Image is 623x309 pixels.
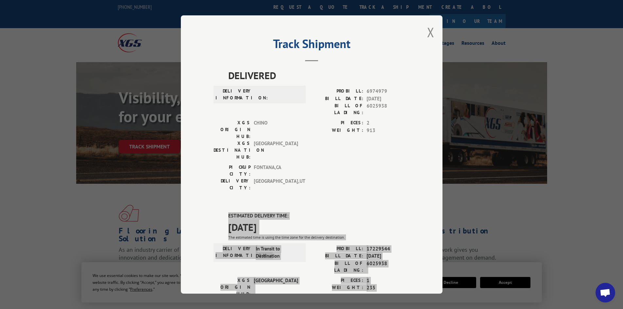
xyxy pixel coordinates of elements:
[214,39,410,52] h2: Track Shipment
[214,164,251,178] label: PICKUP CITY:
[214,119,251,140] label: XGS ORIGIN HUB:
[228,220,410,234] span: [DATE]
[312,95,363,103] label: BILL DATE:
[254,178,298,191] span: [GEOGRAPHIC_DATA] , UT
[312,102,363,116] label: BILL OF LADING:
[367,277,410,284] span: 1
[367,88,410,95] span: 6974979
[312,260,363,274] label: BILL OF LADING:
[214,277,251,298] label: XGS ORIGIN HUB:
[367,284,410,292] span: 235
[427,24,434,41] button: Close modal
[367,102,410,116] span: 6025938
[367,127,410,134] span: 913
[216,88,252,101] label: DELIVERY INFORMATION:
[254,164,298,178] span: FONTANA , CA
[216,245,252,260] label: DELIVERY INFORMATION:
[214,140,251,161] label: XGS DESTINATION HUB:
[228,234,410,240] div: The estimated time is using the time zone for the delivery destination.
[254,119,298,140] span: CHINO
[312,119,363,127] label: PIECES:
[312,245,363,253] label: PROBILL:
[312,88,363,95] label: PROBILL:
[254,140,298,161] span: [GEOGRAPHIC_DATA]
[228,68,410,83] span: DELIVERED
[312,277,363,284] label: PIECES:
[312,127,363,134] label: WEIGHT:
[312,252,363,260] label: BILL DATE:
[228,212,410,220] label: ESTIMATED DELIVERY TIME:
[367,252,410,260] span: [DATE]
[367,260,410,274] span: 6025938
[312,284,363,292] label: WEIGHT:
[256,245,300,260] span: In Transit to Destination
[367,119,410,127] span: 2
[214,178,251,191] label: DELIVERY CITY:
[596,283,615,302] div: Open chat
[367,245,410,253] span: 17229544
[367,95,410,103] span: [DATE]
[254,277,298,298] span: [GEOGRAPHIC_DATA]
